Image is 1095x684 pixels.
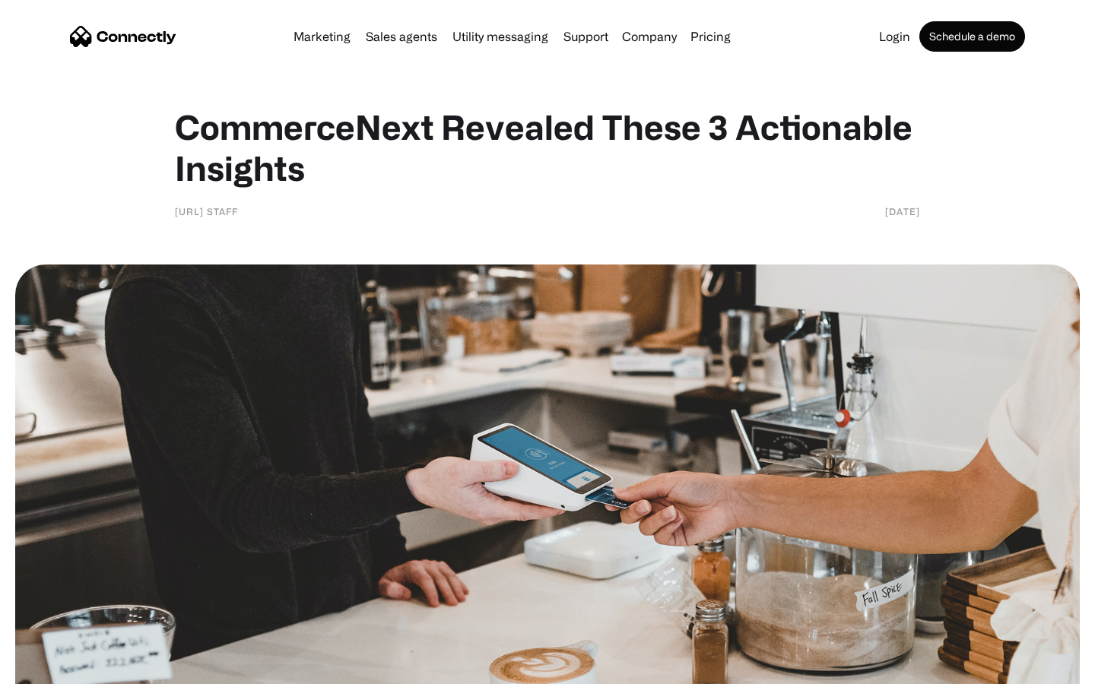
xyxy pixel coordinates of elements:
[885,204,920,219] div: [DATE]
[446,30,554,43] a: Utility messaging
[30,657,91,679] ul: Language list
[287,30,357,43] a: Marketing
[873,30,916,43] a: Login
[622,26,677,47] div: Company
[175,204,238,219] div: [URL] Staff
[684,30,737,43] a: Pricing
[15,657,91,679] aside: Language selected: English
[175,106,920,188] h1: CommerceNext Revealed These 3 Actionable Insights
[360,30,443,43] a: Sales agents
[557,30,614,43] a: Support
[919,21,1025,52] a: Schedule a demo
